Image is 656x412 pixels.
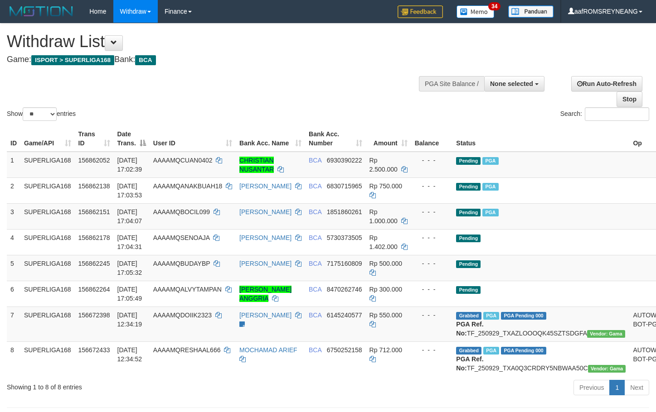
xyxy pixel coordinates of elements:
[369,260,402,267] span: Rp 500.000
[484,76,544,91] button: None selected
[153,286,222,293] span: AAAAMQALVYTAMPAN
[452,307,629,341] td: TF_250929_TXAZLOOOQK45SZTSDGFA
[415,182,449,191] div: - - -
[456,209,481,216] span: Pending
[327,157,362,164] span: Copy 6930390222 to clipboard
[415,233,449,242] div: - - -
[456,321,483,337] b: PGA Ref. No:
[7,307,20,341] td: 7
[153,208,210,216] span: AAAAMQBOCIL099
[369,208,398,225] span: Rp 1.000.000
[239,182,292,190] a: [PERSON_NAME]
[482,157,498,165] span: Marked by aafchhiseyha
[305,126,366,152] th: Bank Acc. Number: activate to sort column ascending
[135,55,155,65] span: BCA
[609,380,625,395] a: 1
[456,347,481,355] span: Grabbed
[411,126,453,152] th: Balance
[153,234,209,241] span: AAAAMQSENOAJA
[508,5,554,18] img: panduan.png
[7,203,20,229] td: 3
[20,281,75,307] td: SUPERLIGA168
[153,182,223,190] span: AAAAMQANAKBUAH18
[587,330,625,338] span: Vendor URL: https://trx31.1velocity.biz
[23,107,57,121] select: Showentries
[309,234,321,241] span: BCA
[7,281,20,307] td: 6
[456,312,481,320] span: Grabbed
[415,345,449,355] div: - - -
[369,346,402,354] span: Rp 712.000
[117,260,142,276] span: [DATE] 17:05:32
[415,207,449,216] div: - - -
[585,107,649,121] input: Search:
[456,355,483,372] b: PGA Ref. No:
[560,107,649,121] label: Search:
[7,33,428,51] h1: Withdraw List
[239,311,292,319] a: [PERSON_NAME]
[117,311,142,328] span: [DATE] 12:34:19
[309,157,321,164] span: BCA
[75,126,114,152] th: Trans ID: activate to sort column ascending
[117,286,142,302] span: [DATE] 17:05:49
[490,80,533,87] span: None selected
[369,311,402,319] span: Rp 550.000
[327,260,362,267] span: Copy 7175160809 to clipboard
[482,183,498,191] span: Marked by aafsoycanthlai
[239,234,292,241] a: [PERSON_NAME]
[78,260,110,267] span: 156862245
[571,76,642,91] a: Run Auto-Refresh
[452,126,629,152] th: Status
[482,209,498,216] span: Marked by aafsoycanthlai
[327,286,362,293] span: Copy 8470262746 to clipboard
[369,182,402,190] span: Rp 750.000
[488,2,501,10] span: 34
[78,208,110,216] span: 156862151
[239,208,292,216] a: [PERSON_NAME]
[239,346,297,354] a: MOCHAMAD ARIEF
[78,346,110,354] span: 156672433
[309,346,321,354] span: BCA
[20,307,75,341] td: SUPERLIGA168
[588,365,626,373] span: Vendor URL: https://trx31.1velocity.biz
[624,380,649,395] a: Next
[7,177,20,203] td: 2
[573,380,610,395] a: Previous
[327,182,362,190] span: Copy 6830715965 to clipboard
[78,286,110,293] span: 156862264
[117,157,142,173] span: [DATE] 17:02:39
[153,260,210,267] span: AAAAMQBUDAYBP
[483,347,499,355] span: Marked by aafsoycanthlai
[415,285,449,294] div: - - -
[7,55,428,64] h4: Game: Bank:
[7,126,20,152] th: ID
[20,203,75,229] td: SUPERLIGA168
[7,152,20,178] td: 1
[419,76,484,91] div: PGA Site Balance /
[239,157,274,173] a: CHRISTIAN NUSANTAR
[456,157,481,165] span: Pending
[239,286,292,302] a: [PERSON_NAME] ANGGRIA
[78,311,110,319] span: 156672398
[457,5,495,18] img: Button%20Memo.svg
[153,346,221,354] span: AAAAMQRESHAAL666
[327,208,362,216] span: Copy 1851860261 to clipboard
[7,107,76,121] label: Show entries
[456,286,481,294] span: Pending
[20,152,75,178] td: SUPERLIGA168
[20,255,75,281] td: SUPERLIGA168
[415,156,449,165] div: - - -
[7,379,267,392] div: Showing 1 to 8 of 8 entries
[153,311,212,319] span: AAAAMQDOIIK2323
[78,182,110,190] span: 156862138
[309,286,321,293] span: BCA
[20,229,75,255] td: SUPERLIGA168
[327,311,362,319] span: Copy 6145240577 to clipboard
[20,341,75,376] td: SUPERLIGA168
[369,157,398,173] span: Rp 2.500.000
[369,234,398,250] span: Rp 1.402.000
[78,234,110,241] span: 156862178
[309,182,321,190] span: BCA
[117,346,142,363] span: [DATE] 12:34:52
[501,347,546,355] span: PGA Pending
